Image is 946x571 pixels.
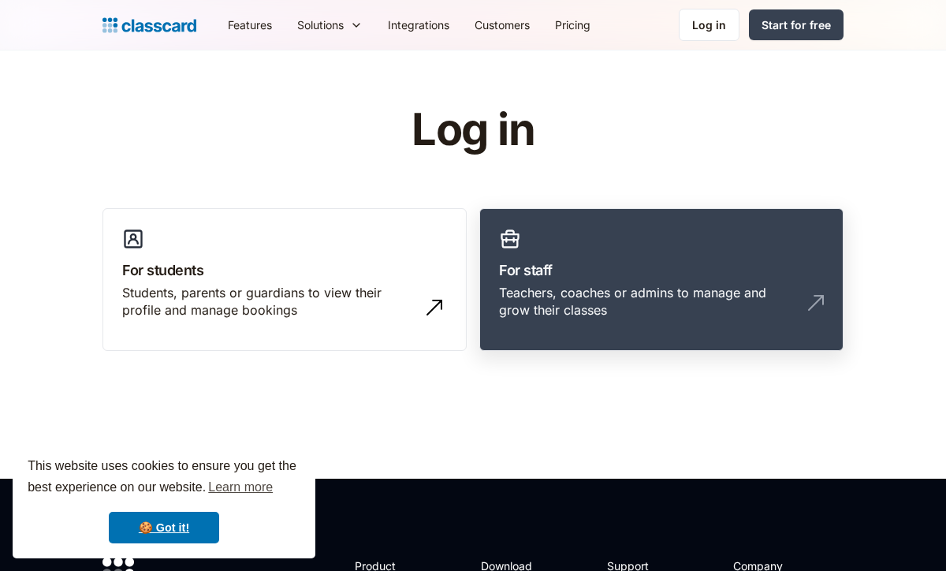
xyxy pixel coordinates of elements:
[223,106,724,155] h1: Log in
[375,7,462,43] a: Integrations
[499,284,792,319] div: Teachers, coaches or admins to manage and grow their classes
[762,17,831,33] div: Start for free
[102,14,196,36] a: Logo
[462,7,542,43] a: Customers
[206,476,275,499] a: learn more about cookies
[13,442,315,558] div: cookieconsent
[215,7,285,43] a: Features
[479,208,844,352] a: For staffTeachers, coaches or admins to manage and grow their classes
[102,208,467,352] a: For studentsStudents, parents or guardians to view their profile and manage bookings
[499,259,824,281] h3: For staff
[297,17,344,33] div: Solutions
[542,7,603,43] a: Pricing
[109,512,219,543] a: dismiss cookie message
[749,9,844,40] a: Start for free
[692,17,726,33] div: Log in
[285,7,375,43] div: Solutions
[28,457,300,499] span: This website uses cookies to ensure you get the best experience on our website.
[122,259,447,281] h3: For students
[122,284,415,319] div: Students, parents or guardians to view their profile and manage bookings
[679,9,739,41] a: Log in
